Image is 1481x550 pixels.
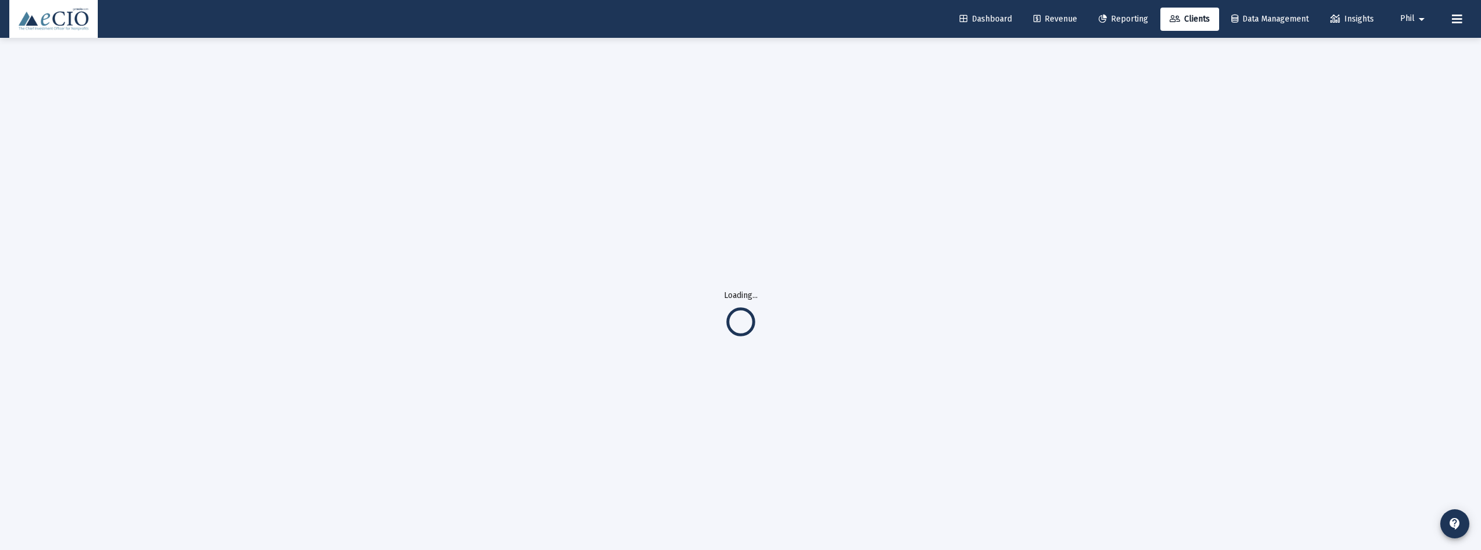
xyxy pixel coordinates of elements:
span: Dashboard [960,14,1012,24]
a: Data Management [1222,8,1318,31]
span: Reporting [1099,14,1148,24]
span: Insights [1330,14,1374,24]
span: Clients [1170,14,1210,24]
a: Reporting [1089,8,1157,31]
mat-icon: arrow_drop_down [1415,8,1429,31]
a: Clients [1160,8,1219,31]
mat-icon: contact_support [1448,517,1462,531]
button: Phil [1386,7,1443,30]
span: Data Management [1231,14,1309,24]
img: Dashboard [18,8,89,31]
a: Insights [1321,8,1383,31]
a: Revenue [1024,8,1086,31]
span: Revenue [1033,14,1077,24]
a: Dashboard [950,8,1021,31]
span: Phil [1400,14,1415,24]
